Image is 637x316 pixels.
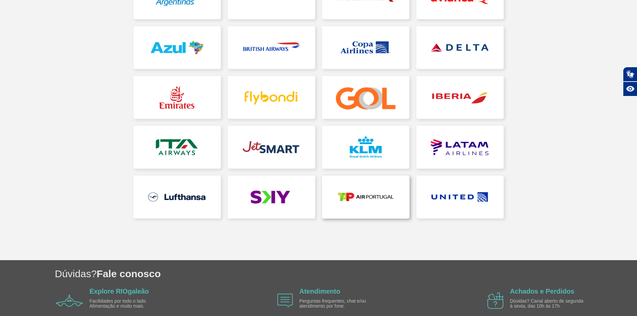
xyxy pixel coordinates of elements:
span: Fale conosco [97,268,161,279]
h1: Dúvidas? [55,267,637,281]
a: Achados e Perdidos [510,288,574,295]
p: Facilidades por todo o lado. Alimentação e muito mais. [90,299,167,309]
button: Abrir tradutor de língua de sinais. [623,67,637,82]
p: Perguntas frequentes, chat e/ou atendimento por fone. [299,299,376,309]
a: Explore RIOgaleão [90,288,149,295]
div: Plugin de acessibilidade da Hand Talk. [623,67,637,96]
img: airplane icon [56,295,83,307]
button: Abrir recursos assistivos. [623,82,637,96]
img: airplane icon [277,294,293,307]
a: Atendimento [299,288,340,295]
p: Dúvidas? Canal aberto de segunda à sexta, das 10h às 17h. [510,299,587,309]
img: airplane icon [487,292,504,309]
